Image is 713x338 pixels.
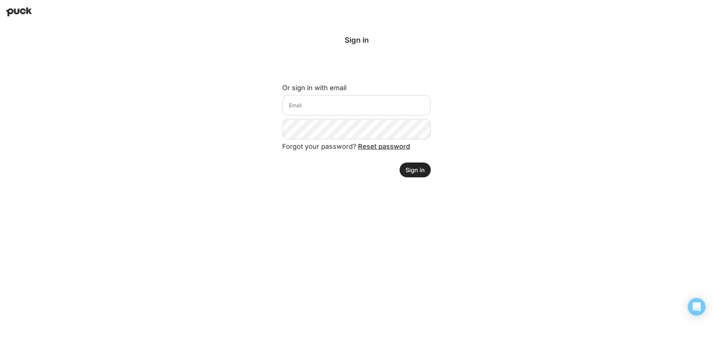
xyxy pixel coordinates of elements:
[358,142,410,150] a: Reset password
[282,95,431,116] input: Email
[688,298,706,316] div: Open Intercom Messenger
[279,57,434,73] iframe: Sign in with Google Button
[282,84,346,92] label: Or sign in with email
[400,163,431,177] button: Sign in
[282,142,410,150] span: Forgot your password?
[6,7,32,16] img: Puck home
[282,36,431,45] div: Sign in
